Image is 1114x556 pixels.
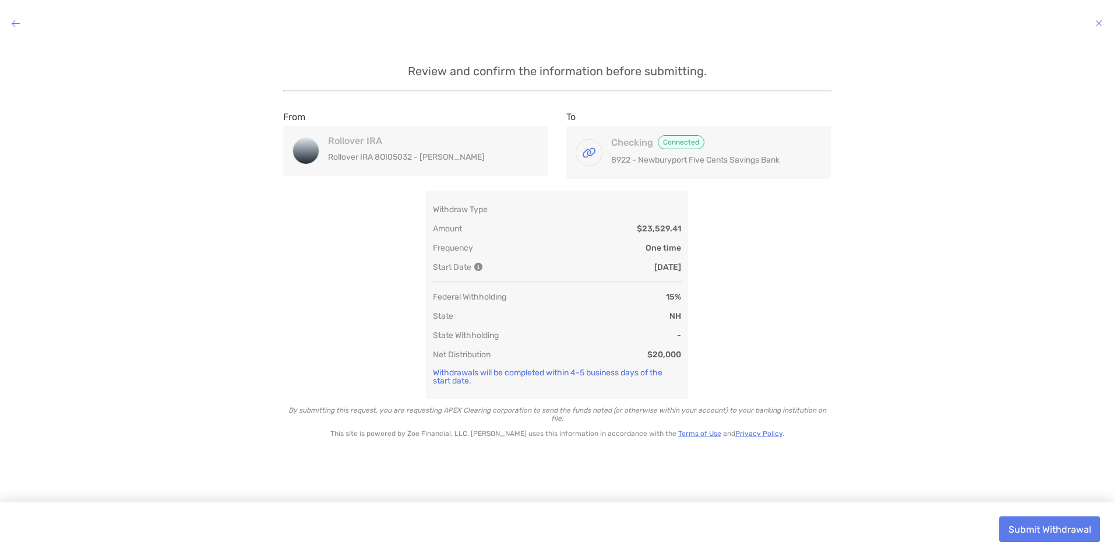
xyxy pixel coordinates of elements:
p: State [433,311,453,321]
p: Start Date [433,262,481,272]
button: Submit Withdrawal [999,516,1100,542]
p: Withdraw Type [433,205,488,214]
p: State Withholding [433,330,499,340]
h4: Rollover IRA [328,135,526,146]
p: Amount [433,224,462,234]
p: NH [669,311,681,321]
p: Frequency [433,243,473,253]
p: One time [646,243,681,253]
label: From [283,111,305,122]
span: Connected [658,135,704,149]
a: Terms of Use [678,430,721,438]
p: Rollover IRA 8OI05032 - [PERSON_NAME] [328,150,526,164]
p: $20,000 [647,350,681,360]
a: Privacy Policy [735,430,782,438]
p: 8922 - Newburyport Five Cents Savings Bank [611,153,809,167]
p: $23,529.41 [637,224,681,234]
img: Rollover IRA [293,138,319,164]
label: To [566,111,576,122]
p: 15% [666,292,681,302]
p: Withdrawals will be completed within 4-5 business days of the start date. [433,369,681,385]
h4: Checking [611,135,809,149]
p: Federal Withholding [433,292,506,302]
p: [DATE] [654,262,681,272]
p: Review and confirm the information before submitting. [283,64,831,79]
img: Checking [576,140,602,166]
p: - [677,330,681,340]
p: Net Distribution [433,350,491,360]
p: This site is powered by Zoe Financial, LLC. [PERSON_NAME] uses this information in accordance wit... [283,430,831,438]
p: By submitting this request, you are requesting APEX Clearing corporation to send the funds noted ... [283,406,831,423]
